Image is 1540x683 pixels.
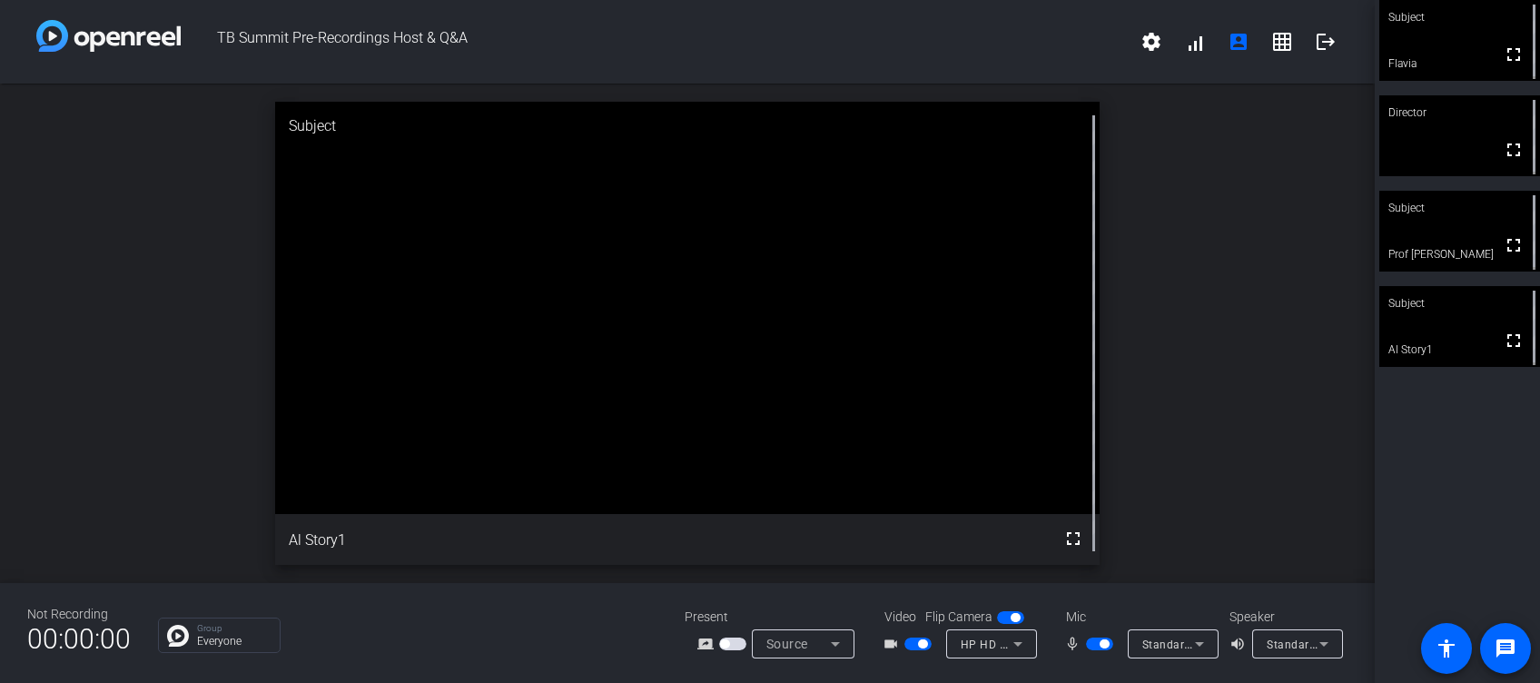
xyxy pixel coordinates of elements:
mat-icon: fullscreen [1503,330,1525,351]
mat-icon: settings [1140,31,1162,53]
mat-icon: videocam_outline [883,633,904,655]
mat-icon: fullscreen [1503,139,1525,161]
mat-icon: account_box [1228,31,1249,53]
mat-icon: fullscreen [1062,528,1084,549]
p: Group [197,624,271,633]
div: Speaker [1229,608,1338,627]
div: Subject [275,102,1100,151]
span: Flip Camera [925,608,992,627]
span: TB Summit Pre-Recordings Host & Q&A [181,20,1130,64]
span: 00:00:00 [27,617,131,661]
button: signal_cellular_alt [1173,20,1217,64]
span: HP HD Camera (04f2:b6bf) [961,637,1105,651]
mat-icon: volume_up [1229,633,1251,655]
div: Director [1379,95,1540,130]
span: Video [884,608,916,627]
img: white-gradient.svg [36,20,181,52]
mat-icon: screen_share_outline [697,633,719,655]
mat-icon: logout [1315,31,1337,53]
mat-icon: accessibility [1436,638,1457,659]
span: Standard - Headset Microphone (Poly Voyager Focus 2 Series) (047f:0154) [1142,637,1540,651]
img: Chat Icon [167,625,189,647]
span: Source [766,637,808,651]
mat-icon: mic_none [1064,633,1086,655]
mat-icon: message [1495,638,1516,659]
mat-icon: fullscreen [1503,234,1525,256]
div: Mic [1048,608,1229,627]
div: Subject [1379,286,1540,321]
p: Everyone [197,636,271,647]
div: Present [685,608,866,627]
div: Not Recording [27,605,131,624]
div: Subject [1379,191,1540,225]
mat-icon: fullscreen [1503,44,1525,65]
mat-icon: grid_on [1271,31,1293,53]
